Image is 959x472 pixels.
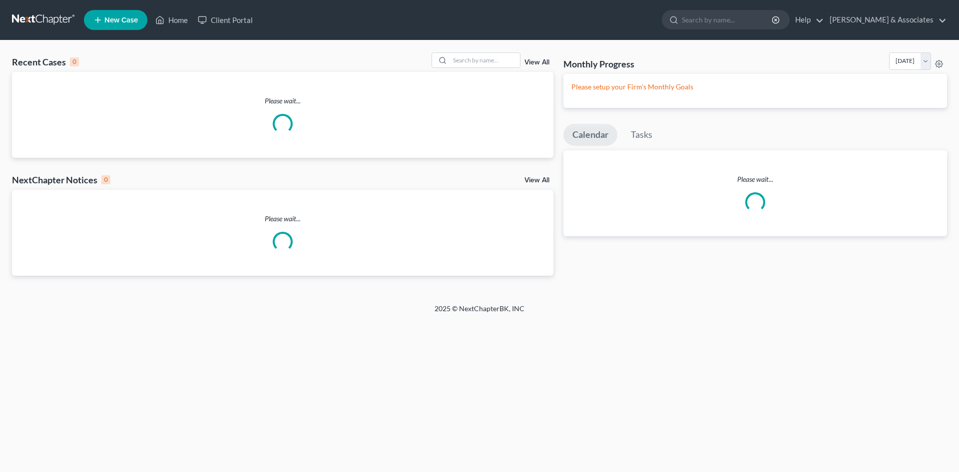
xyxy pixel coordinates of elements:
[193,11,258,29] a: Client Portal
[12,214,553,224] p: Please wait...
[622,124,661,146] a: Tasks
[12,174,110,186] div: NextChapter Notices
[195,304,764,322] div: 2025 © NextChapterBK, INC
[104,16,138,24] span: New Case
[563,174,947,184] p: Please wait...
[790,11,824,29] a: Help
[12,56,79,68] div: Recent Cases
[70,57,79,66] div: 0
[101,175,110,184] div: 0
[563,58,634,70] h3: Monthly Progress
[524,177,549,184] a: View All
[682,10,773,29] input: Search by name...
[524,59,549,66] a: View All
[150,11,193,29] a: Home
[571,82,939,92] p: Please setup your Firm's Monthly Goals
[450,53,520,67] input: Search by name...
[563,124,617,146] a: Calendar
[825,11,947,29] a: [PERSON_NAME] & Associates
[12,96,553,106] p: Please wait...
